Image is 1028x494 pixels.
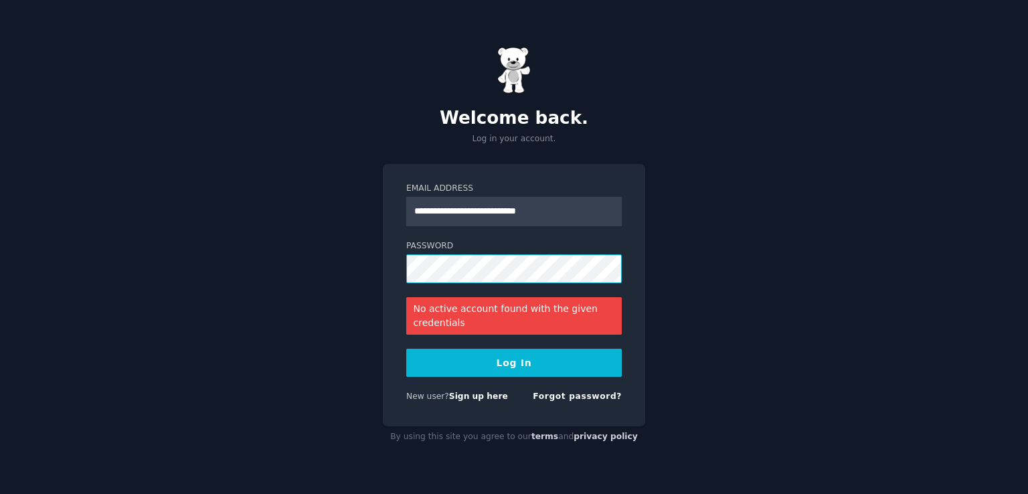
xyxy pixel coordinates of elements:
[406,392,449,401] span: New user?
[406,297,622,335] div: No active account found with the given credentials
[406,349,622,377] button: Log In
[383,426,645,448] div: By using this site you agree to our and
[383,108,645,129] h2: Welcome back.
[497,47,531,94] img: Gummy Bear
[531,432,558,441] a: terms
[574,432,638,441] a: privacy policy
[406,240,622,252] label: Password
[449,392,508,401] a: Sign up here
[383,133,645,145] p: Log in your account.
[533,392,622,401] a: Forgot password?
[406,183,622,195] label: Email Address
